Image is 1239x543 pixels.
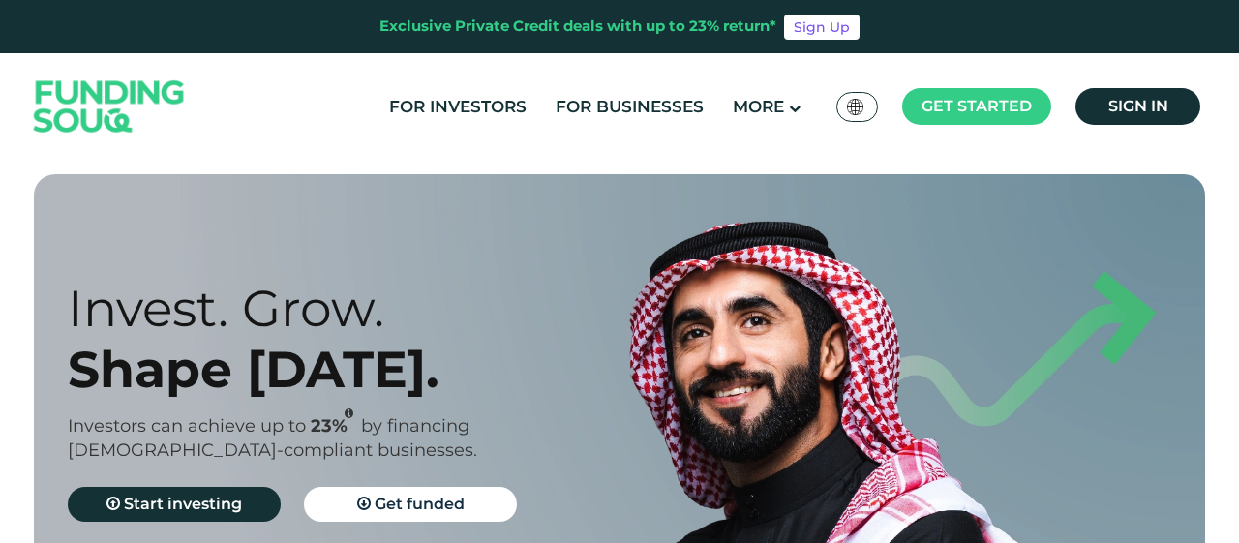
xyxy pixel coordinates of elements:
[1075,88,1200,125] a: Sign in
[68,278,653,339] div: Invest. Grow.
[784,15,860,40] a: Sign Up
[68,415,306,437] span: Investors can achieve up to
[311,415,361,437] span: 23%
[384,91,531,123] a: For Investors
[124,495,242,513] span: Start investing
[847,99,864,115] img: SA Flag
[68,415,477,461] span: by financing [DEMOGRAPHIC_DATA]-compliant businesses.
[379,15,776,38] div: Exclusive Private Credit deals with up to 23% return*
[15,58,204,156] img: Logo
[551,91,709,123] a: For Businesses
[68,487,281,522] a: Start investing
[1108,97,1168,115] span: Sign in
[733,97,784,116] span: More
[922,97,1032,115] span: Get started
[68,339,653,400] div: Shape [DATE].
[304,487,517,522] a: Get funded
[375,495,465,513] span: Get funded
[345,408,353,419] i: 23% IRR (expected) ~ 15% Net yield (expected)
